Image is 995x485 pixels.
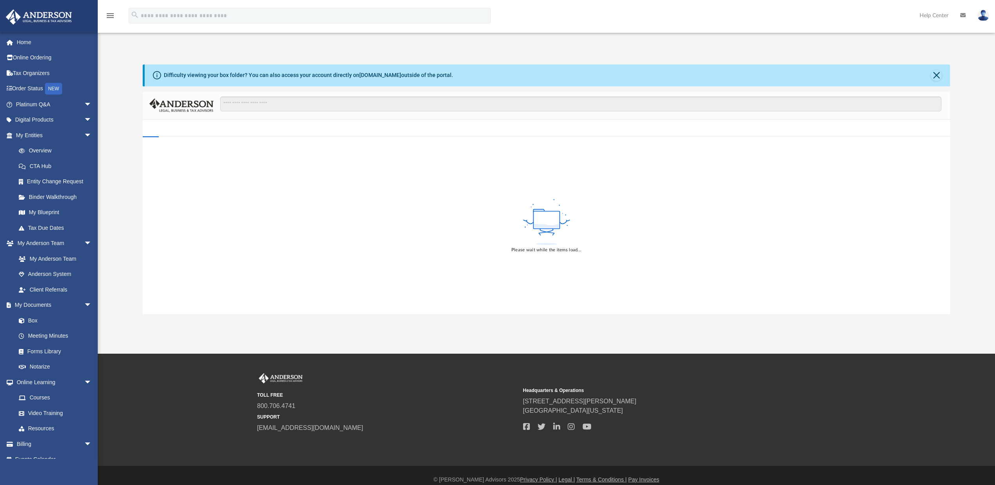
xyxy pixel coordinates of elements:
span: arrow_drop_down [84,374,100,390]
small: Headquarters & Operations [523,387,783,394]
span: arrow_drop_down [84,112,100,128]
a: Client Referrals [11,282,100,297]
a: Platinum Q&Aarrow_drop_down [5,97,104,112]
img: User Pic [977,10,989,21]
a: Billingarrow_drop_down [5,436,104,452]
a: My Anderson Team [11,251,96,267]
a: [STREET_ADDRESS][PERSON_NAME] [523,398,636,404]
a: [GEOGRAPHIC_DATA][US_STATE] [523,407,623,414]
a: Order StatusNEW [5,81,104,97]
span: arrow_drop_down [84,236,100,252]
div: NEW [45,83,62,95]
a: Pay Invoices [628,476,659,483]
a: Resources [11,421,100,437]
a: Tax Organizers [5,65,104,81]
a: Terms & Conditions | [576,476,627,483]
span: arrow_drop_down [84,297,100,313]
a: Online Ordering [5,50,104,66]
a: My Entitiesarrow_drop_down [5,127,104,143]
a: Digital Productsarrow_drop_down [5,112,104,128]
span: arrow_drop_down [84,97,100,113]
a: Legal | [559,476,575,483]
div: © [PERSON_NAME] Advisors 2025 [98,476,995,484]
a: CTA Hub [11,158,104,174]
a: Notarize [11,359,100,375]
div: Please wait while the items load... [511,247,581,254]
a: [EMAIL_ADDRESS][DOMAIN_NAME] [257,424,363,431]
a: Courses [11,390,100,406]
input: Search files and folders [220,97,941,111]
a: Forms Library [11,344,96,359]
a: Privacy Policy | [520,476,557,483]
a: Anderson System [11,267,100,282]
a: Entity Change Request [11,174,104,190]
a: Binder Walkthrough [11,189,104,205]
img: Anderson Advisors Platinum Portal [257,373,304,383]
a: Overview [11,143,104,159]
a: My Documentsarrow_drop_down [5,297,100,313]
a: [DOMAIN_NAME] [359,72,401,78]
a: Tax Due Dates [11,220,104,236]
a: Video Training [11,405,96,421]
a: Box [11,313,96,328]
i: menu [106,11,115,20]
a: Meeting Minutes [11,328,100,344]
img: Anderson Advisors Platinum Portal [4,9,74,25]
div: Difficulty viewing your box folder? You can also access your account directly on outside of the p... [164,71,453,79]
button: Close [931,70,942,81]
a: Home [5,34,104,50]
a: My Anderson Teamarrow_drop_down [5,236,100,251]
span: arrow_drop_down [84,436,100,452]
a: Events Calendar [5,452,104,467]
a: menu [106,15,115,20]
a: Online Learningarrow_drop_down [5,374,100,390]
i: search [131,11,139,19]
small: TOLL FREE [257,392,518,399]
small: SUPPORT [257,413,518,421]
span: arrow_drop_down [84,127,100,143]
a: My Blueprint [11,205,100,220]
a: 800.706.4741 [257,403,296,409]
